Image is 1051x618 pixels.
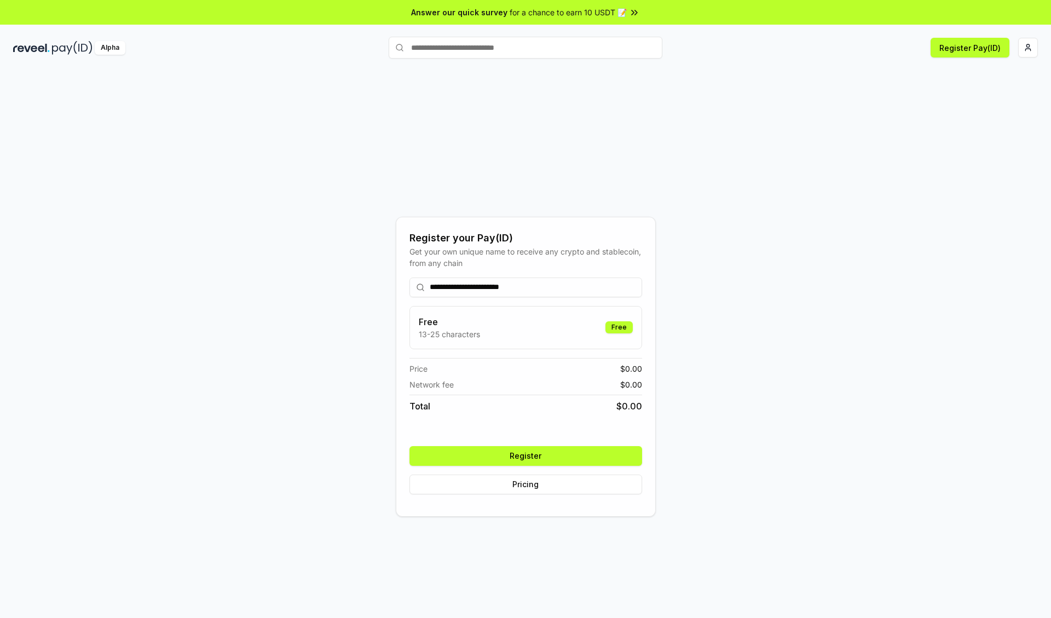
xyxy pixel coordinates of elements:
[620,379,642,390] span: $ 0.00
[409,379,454,390] span: Network fee
[419,315,480,328] h3: Free
[409,400,430,413] span: Total
[409,230,642,246] div: Register your Pay(ID)
[931,38,1009,57] button: Register Pay(ID)
[409,246,642,269] div: Get your own unique name to receive any crypto and stablecoin, from any chain
[616,400,642,413] span: $ 0.00
[510,7,627,18] span: for a chance to earn 10 USDT 📝
[411,7,507,18] span: Answer our quick survey
[409,446,642,466] button: Register
[620,363,642,374] span: $ 0.00
[95,41,125,55] div: Alpha
[419,328,480,340] p: 13-25 characters
[13,41,50,55] img: reveel_dark
[409,363,428,374] span: Price
[605,321,633,333] div: Free
[409,475,642,494] button: Pricing
[52,41,93,55] img: pay_id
